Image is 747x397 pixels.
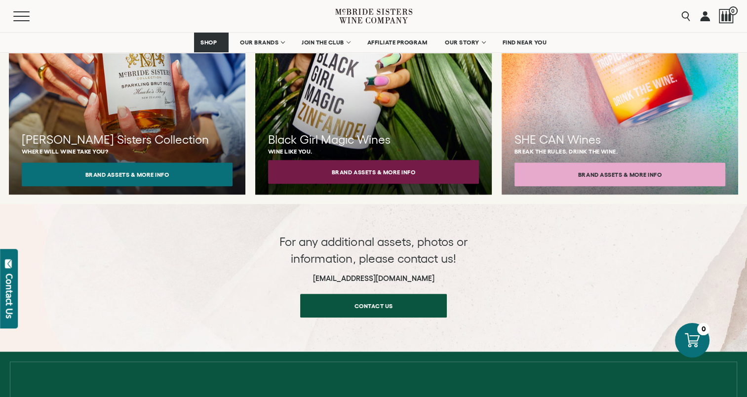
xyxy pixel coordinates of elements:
[302,39,344,46] span: JOIN THE CLUB
[13,11,49,21] button: Mobile Menu Trigger
[194,33,229,52] a: SHOP
[514,131,725,148] h3: SHE CAN Wines
[22,131,233,148] h3: [PERSON_NAME] Sisters Collection
[503,39,547,46] span: FIND NEAR YOU
[4,274,14,318] div: Contact Us
[275,234,472,267] p: For any additional assets, photos or information, please contact us!
[22,148,233,155] p: Where will wine take you?
[697,323,709,335] div: 0
[275,274,472,283] h6: [EMAIL_ADDRESS][DOMAIN_NAME]
[337,296,410,316] span: Contact us
[514,162,725,186] button: Brand Assets & More Info
[496,33,553,52] a: FIND NEAR YOU
[200,39,217,46] span: SHOP
[438,33,491,52] a: OUR STORY
[240,39,278,46] span: OUR BRANDS
[268,148,479,155] p: Wine like you.
[367,39,428,46] span: AFFILIATE PROGRAM
[268,131,479,148] h3: Black Girl Magic Wines
[514,148,725,155] p: Break the rules. Drink the wine.
[234,33,290,52] a: OUR BRANDS
[300,294,447,318] a: Contact us
[22,162,233,186] button: Brand Assets & More Info
[729,6,738,15] span: 0
[295,33,356,52] a: JOIN THE CLUB
[268,160,479,184] button: Brand Assets & More Info
[445,39,479,46] span: OUR STORY
[361,33,434,52] a: AFFILIATE PROGRAM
